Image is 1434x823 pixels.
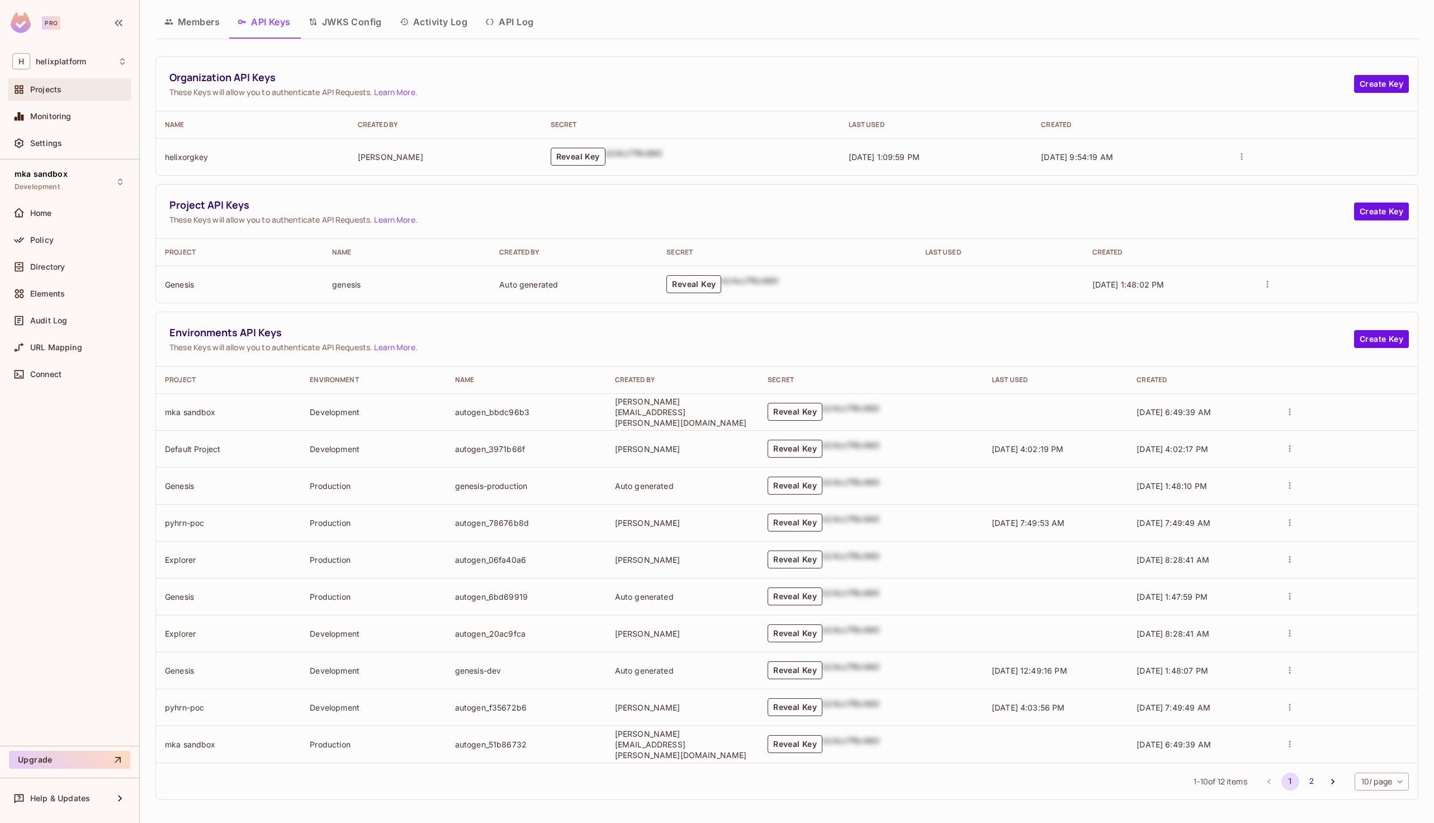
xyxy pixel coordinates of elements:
div: b24cc7f8c660 [605,148,662,166]
button: Reveal Key [666,275,721,293]
span: [DATE] 6:49:39 AM [1137,407,1211,417]
div: b24cc7f8c660 [822,624,879,642]
button: actions [1282,552,1298,567]
div: Last Used [925,248,1075,257]
td: [PERSON_NAME] [606,689,759,726]
button: Reveal Key [768,735,822,753]
td: autogen_bbdc96b3 [446,393,606,430]
span: [DATE] 9:54:19 AM [1041,152,1113,162]
td: Genesis [156,652,301,689]
span: [DATE] 1:48:02 PM [1092,280,1165,289]
span: Monitoring [30,112,72,121]
button: Reveal Key [768,477,822,495]
span: [DATE] 4:02:17 PM [1137,444,1208,454]
td: Production [301,726,446,763]
div: Created [1041,120,1216,129]
button: Reveal Key [768,661,822,679]
button: page 1 [1281,773,1299,791]
span: [DATE] 4:03:56 PM [992,703,1065,712]
span: Policy [30,236,54,244]
td: autogen_51b86732 [446,726,606,763]
span: [DATE] 8:28:41 AM [1137,629,1209,638]
div: b24cc7f8c660 [822,403,879,421]
td: Auto generated [606,578,759,615]
span: Elements [30,289,65,298]
div: Secret [768,375,974,384]
td: Auto generated [606,652,759,689]
span: [DATE] 7:49:53 AM [992,518,1065,528]
span: Project API Keys [169,198,1354,212]
td: Production [301,504,446,541]
td: Production [301,541,446,578]
span: Environments API Keys [169,326,1354,340]
span: [DATE] 1:47:59 PM [1137,592,1208,601]
button: API Keys [229,8,300,36]
button: actions [1282,478,1298,493]
button: Create Key [1354,203,1409,220]
button: JWKS Config [300,8,391,36]
span: Workspace: helixplatform [36,57,86,66]
span: Home [30,209,52,218]
td: autogen_20ac9fca [446,615,606,652]
span: [DATE] 12:49:16 PM [992,666,1067,675]
button: Activity Log [391,8,477,36]
button: actions [1282,515,1298,530]
td: [PERSON_NAME] [606,541,759,578]
div: b24cc7f8c660 [822,551,879,568]
div: Project [165,248,314,257]
div: Created By [358,120,533,129]
td: [PERSON_NAME] [606,430,759,467]
div: Created By [499,248,649,257]
div: Secret [551,120,831,129]
span: Development [15,182,60,191]
td: Genesis [156,578,301,615]
span: Directory [30,262,65,271]
td: genesis-dev [446,652,606,689]
span: These Keys will allow you to authenticate API Requests. . [169,87,1354,97]
span: [DATE] 7:49:49 AM [1137,518,1210,528]
button: actions [1282,736,1298,752]
td: Development [301,652,446,689]
div: b24cc7f8c660 [721,275,778,293]
a: Learn More [374,342,415,352]
button: Reveal Key [768,514,822,532]
span: Help & Updates [30,794,90,803]
td: mka sandbox [156,393,301,430]
button: Create Key [1354,330,1409,348]
button: Members [155,8,229,36]
td: Development [301,615,446,652]
div: 10 / page [1355,773,1409,791]
td: Development [301,393,446,430]
span: These Keys will allow you to authenticate API Requests. . [169,214,1354,225]
span: H [12,53,30,69]
span: 1 - 10 of 12 items [1194,775,1247,788]
td: Production [301,467,446,504]
span: These Keys will allow you to authenticate API Requests. . [169,342,1354,352]
td: [PERSON_NAME][EMAIL_ADDRESS][PERSON_NAME][DOMAIN_NAME] [606,393,759,430]
div: Last Used [849,120,1024,129]
div: Created [1092,248,1242,257]
button: actions [1282,404,1298,420]
td: Default Project [156,430,301,467]
button: Reveal Key [768,698,822,716]
td: Auto generated [606,467,759,504]
button: actions [1282,441,1298,457]
span: [DATE] 8:28:41 AM [1137,555,1209,565]
span: [DATE] 1:48:07 PM [1137,666,1208,675]
td: [PERSON_NAME] [606,504,759,541]
td: Genesis [156,266,323,303]
button: Reveal Key [551,148,605,166]
td: Development [301,430,446,467]
button: actions [1282,626,1298,641]
td: pyhrn-poc [156,504,301,541]
a: Learn More [374,87,415,97]
span: Organization API Keys [169,70,1354,84]
td: mka sandbox [156,726,301,763]
span: [DATE] 7:49:49 AM [1137,703,1210,712]
div: Name [455,375,597,384]
span: Audit Log [30,316,67,325]
span: [DATE] 6:49:39 AM [1137,740,1211,749]
td: pyhrn-poc [156,689,301,726]
nav: pagination navigation [1258,773,1343,791]
div: b24cc7f8c660 [822,698,879,716]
